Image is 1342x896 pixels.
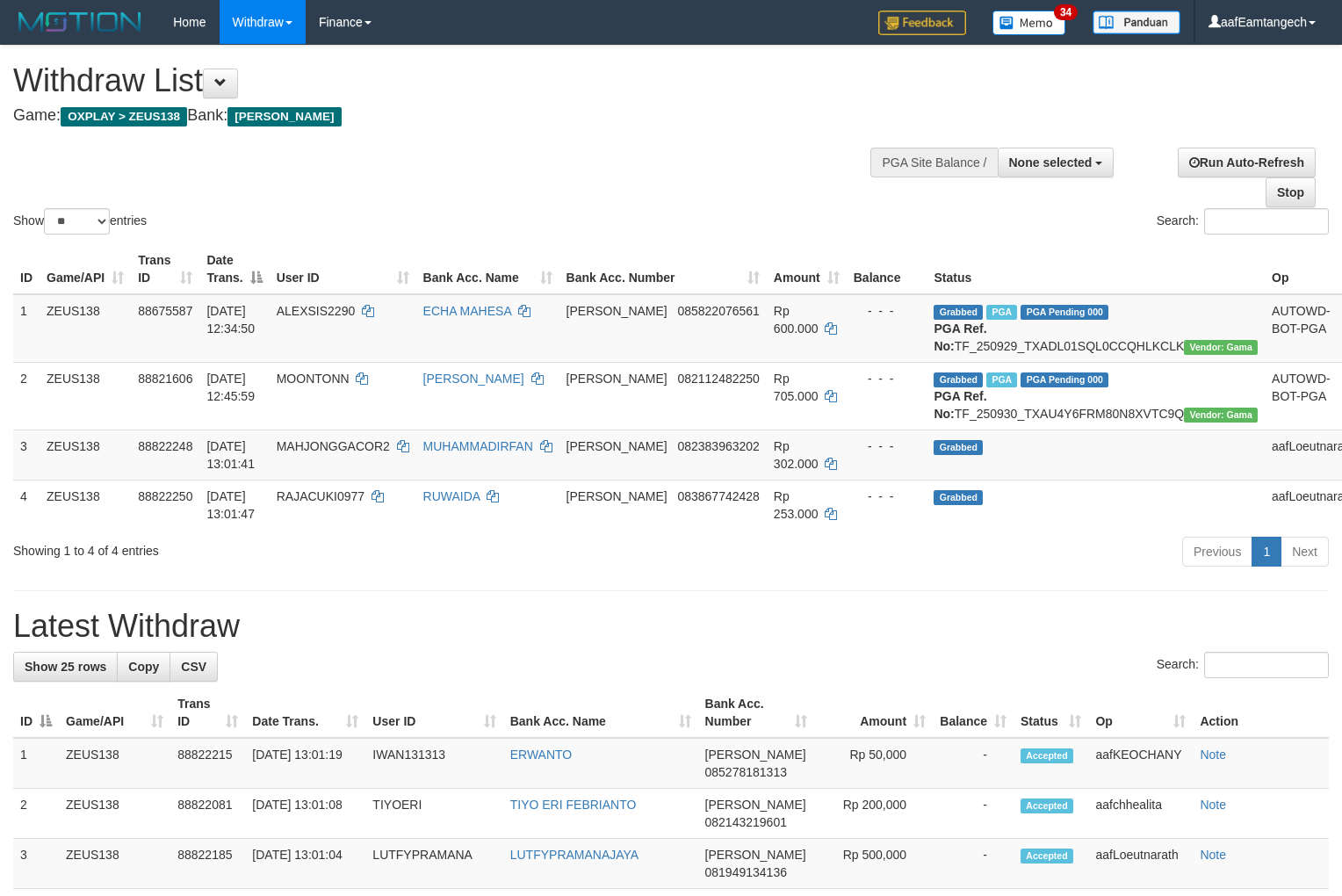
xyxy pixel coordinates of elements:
[1204,208,1329,235] input: Search:
[423,489,480,503] a: RUWAIDA
[245,839,365,889] td: [DATE] 13:01:04
[365,789,502,839] td: TIYOERI
[1088,789,1193,839] td: aafchhealita
[847,244,927,294] th: Balance
[13,738,59,789] td: 1
[365,688,502,738] th: User ID: activate to sort column ascending
[934,322,986,353] b: PGA Ref. No:
[1252,537,1281,567] a: 1
[59,789,170,839] td: ZEUS138
[13,789,59,839] td: 2
[1093,11,1180,34] img: panduan.png
[566,439,667,453] span: [PERSON_NAME]
[1184,408,1258,423] span: Vendor URL: https://trx31.1velocity.biz
[878,11,966,35] img: Feedback.jpg
[933,839,1014,889] td: -
[1200,748,1226,762] a: Note
[1054,4,1078,20] span: 34
[854,302,920,320] div: - - -
[13,208,147,235] label: Show entries
[705,865,787,879] span: Copy 081949134136 to clipboard
[245,789,365,839] td: [DATE] 13:01:08
[1014,688,1088,738] th: Status: activate to sort column ascending
[1021,305,1108,320] span: PGA Pending
[1184,340,1258,355] span: Vendor URL: https://trx31.1velocity.biz
[1021,372,1108,387] span: PGA Pending
[992,11,1066,35] img: Button%20Memo.svg
[774,489,819,521] span: Rp 253.000
[698,688,815,738] th: Bank Acc. Number: activate to sort column ascending
[131,244,199,294] th: Trans ID: activate to sort column ascending
[170,688,245,738] th: Trans ID: activate to sort column ascending
[510,848,639,862] a: LUTFYPRAMANAJAYA
[1204,652,1329,678] input: Search:
[1088,738,1193,789] td: aafKEOCHANY
[277,489,364,503] span: RAJACUKI0977
[365,839,502,889] td: LUTFYPRAMANA
[138,372,192,386] span: 88821606
[933,789,1014,839] td: -
[13,652,118,682] a: Show 25 rows
[40,430,131,480] td: ZEUS138
[270,244,416,294] th: User ID: activate to sort column ascending
[277,372,350,386] span: MOONTONN
[1178,148,1316,177] a: Run Auto-Refresh
[705,798,806,812] span: [PERSON_NAME]
[933,738,1014,789] td: -
[1200,848,1226,862] a: Note
[934,490,983,505] span: Grabbed
[814,688,933,738] th: Amount: activate to sort column ascending
[1200,798,1226,812] a: Note
[61,107,187,126] span: OXPLAY > ZEUS138
[677,439,759,453] span: Copy 082383963202 to clipboard
[566,489,667,503] span: [PERSON_NAME]
[227,107,341,126] span: [PERSON_NAME]
[854,488,920,505] div: - - -
[138,439,192,453] span: 88822248
[510,798,637,812] a: TIYO ERI FEBRIANTO
[934,372,983,387] span: Grabbed
[206,304,255,336] span: [DATE] 12:34:50
[40,362,131,430] td: ZEUS138
[1266,177,1316,207] a: Stop
[767,244,847,294] th: Amount: activate to sort column ascending
[854,370,920,387] div: - - -
[705,748,806,762] span: [PERSON_NAME]
[138,489,192,503] span: 88822250
[128,660,159,674] span: Copy
[170,839,245,889] td: 88822185
[986,372,1017,387] span: Marked by aafpengsreynich
[1193,688,1329,738] th: Action
[705,765,787,779] span: Copy 085278181313 to clipboard
[1157,208,1329,235] label: Search:
[13,839,59,889] td: 3
[1157,652,1329,678] label: Search:
[13,609,1329,644] h1: Latest Withdraw
[927,362,1265,430] td: TF_250930_TXAU4Y6FRM80N8XVTC9Q
[59,688,170,738] th: Game/API: activate to sort column ascending
[559,244,767,294] th: Bank Acc. Number: activate to sort column ascending
[170,738,245,789] td: 88822215
[13,107,877,125] h4: Game: Bank:
[44,208,110,235] select: Showentries
[277,304,356,318] span: ALEXSIS2290
[677,372,759,386] span: Copy 082112482250 to clipboard
[927,294,1265,363] td: TF_250929_TXADL01SQL0CCQHLKCLK
[1021,849,1073,863] span: Accepted
[510,748,573,762] a: ERWANTO
[13,430,40,480] td: 3
[854,437,920,455] div: - - -
[566,372,667,386] span: [PERSON_NAME]
[677,304,759,318] span: Copy 085822076561 to clipboard
[814,789,933,839] td: Rp 200,000
[705,815,787,829] span: Copy 082143219601 to clipboard
[423,439,533,453] a: MUHAMMADIRFAN
[1021,748,1073,763] span: Accepted
[199,244,269,294] th: Date Trans.: activate to sort column descending
[13,688,59,738] th: ID: activate to sort column descending
[13,63,877,98] h1: Withdraw List
[566,304,667,318] span: [PERSON_NAME]
[13,480,40,530] td: 4
[423,304,511,318] a: ECHA MAHESA
[206,372,255,403] span: [DATE] 12:45:59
